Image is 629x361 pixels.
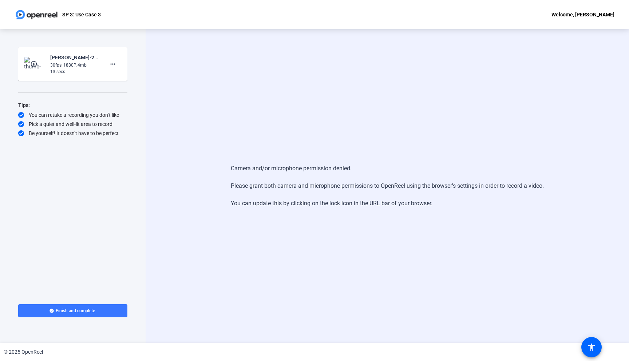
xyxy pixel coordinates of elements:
div: 30fps, 1880P, 4mb [50,62,99,68]
div: Be yourself! It doesn’t have to be perfect [18,130,127,137]
p: SP 3: Use Case 3 [62,10,101,19]
img: OpenReel logo [15,7,59,22]
div: [PERSON_NAME]-2025 Q4 Tech Demo Video- SP 3- Use Case 3 -1758015932963-screen [50,53,99,62]
button: Finish and complete [18,304,127,317]
div: Pick a quiet and well-lit area to record [18,120,127,128]
div: Welcome, [PERSON_NAME] [551,10,614,19]
div: Camera and/or microphone permission denied. Please grant both camera and microphone permissions t... [231,157,544,215]
div: © 2025 OpenReel [4,348,43,356]
div: Tips: [18,101,127,110]
img: thumb-nail [24,57,46,71]
mat-icon: play_circle_outline [30,60,39,68]
mat-icon: accessibility [587,343,596,352]
div: You can retake a recording you don’t like [18,111,127,119]
span: Finish and complete [56,308,95,314]
mat-icon: more_horiz [108,60,117,68]
div: 13 secs [50,68,99,75]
